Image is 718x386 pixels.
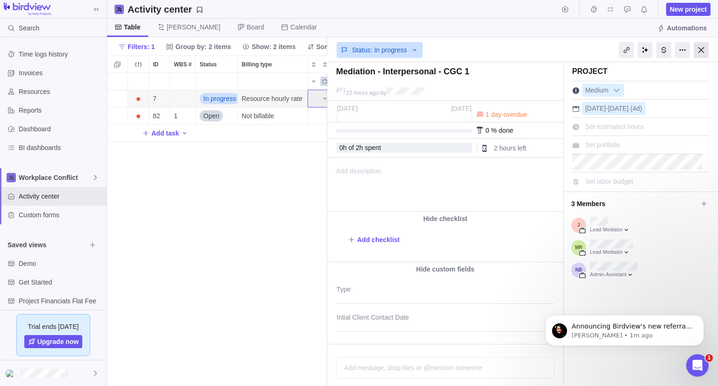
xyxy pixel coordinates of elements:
[686,354,709,377] iframe: Intercom live chat
[327,212,563,226] div: Hide checklist
[196,56,237,72] div: Status
[308,73,472,90] div: Name
[357,235,400,244] span: Add checklist
[571,196,697,212] span: 3 Members
[196,73,238,90] div: Status
[290,22,317,32] span: Calendar
[585,105,606,112] span: [DATE]
[336,87,342,93] div: #7
[151,129,179,138] span: Add task
[531,295,718,361] iframe: Intercom notifications message
[196,107,238,125] div: Status
[491,127,513,134] span: % done
[666,3,711,16] span: New project
[170,107,196,125] div: WBS #
[196,90,237,107] div: In progress
[128,90,149,107] div: Trouble indication
[247,22,264,32] span: Board
[667,23,707,33] span: Automations
[149,73,170,90] div: ID
[604,7,617,14] a: My assignments
[343,144,354,151] span: h of
[24,335,83,348] a: Upgrade now
[175,42,231,51] span: Group by: 2 items
[4,3,51,16] img: logo
[590,226,630,234] div: Lead Mediator
[352,45,407,55] span: Status: In progress
[149,90,170,107] div: ID
[608,105,629,112] span: [DATE]
[621,3,634,16] span: Approval requests
[486,127,489,134] span: 0
[238,107,308,124] div: Not billable
[494,144,526,152] span: 2 hours left
[238,90,308,107] div: Resource hourly rate
[170,56,195,72] div: WBS #
[128,3,192,16] h2: Activity center
[675,42,690,58] div: More actions
[590,249,633,256] div: Lead Mediator
[238,40,299,53] span: Show: 2 items
[572,67,608,75] span: Project
[316,42,330,51] span: Sort
[37,337,79,346] span: Upgrade now
[19,124,103,134] span: Dashboard
[621,7,634,14] a: Approval requests
[203,111,219,121] span: Open
[585,178,633,185] span: Set labor budget
[705,354,713,362] span: 1
[631,105,642,112] span: (4d)
[238,107,308,125] div: Billing type
[153,111,160,121] span: 82
[582,84,611,97] span: Medium
[303,40,333,53] span: Sort
[427,354,460,367] span: Audit trail
[638,7,651,14] a: Notifications
[196,90,238,107] div: Status
[174,111,178,121] span: 1
[19,143,103,152] span: BI dashboards
[124,3,207,16] span: Save your current layout and filters as a View
[115,40,158,53] span: Filters: 1
[19,259,103,268] span: Demo
[86,238,99,251] span: Browse views
[606,105,608,112] span: -
[19,50,103,59] span: Time logs history
[319,58,330,71] span: Collapse
[638,42,653,58] div: AI
[238,56,308,72] div: Billing type
[380,90,386,96] span: by
[7,240,86,250] span: Saved views
[19,296,103,306] span: Project Financials Flat Fee
[242,94,302,103] span: Resource hourly rate
[242,111,274,121] span: Not billable
[619,42,634,58] div: Copy link
[19,278,103,287] span: Get Started
[19,192,103,201] span: Activity center
[486,111,527,118] span: 1 day overdue
[19,106,103,115] span: Reports
[128,73,149,90] div: Trouble indication
[174,60,192,69] span: WBS #
[242,60,272,69] span: Billing type
[587,7,600,14] a: Time logs
[153,94,157,103] span: 7
[656,42,671,58] div: Billing
[162,40,235,53] span: Group by: 2 items
[451,105,472,112] span: [DATE]
[170,90,196,107] div: WBS #
[590,271,638,279] div: Admin Assistant
[337,105,358,112] span: [DATE]
[359,144,381,151] span: h spent
[308,90,472,107] div: Name
[203,94,236,103] span: In progress
[343,354,379,367] span: Messages
[19,68,103,78] span: Invoices
[149,56,170,72] div: ID
[348,233,400,246] span: Add checklist
[308,107,472,125] div: Name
